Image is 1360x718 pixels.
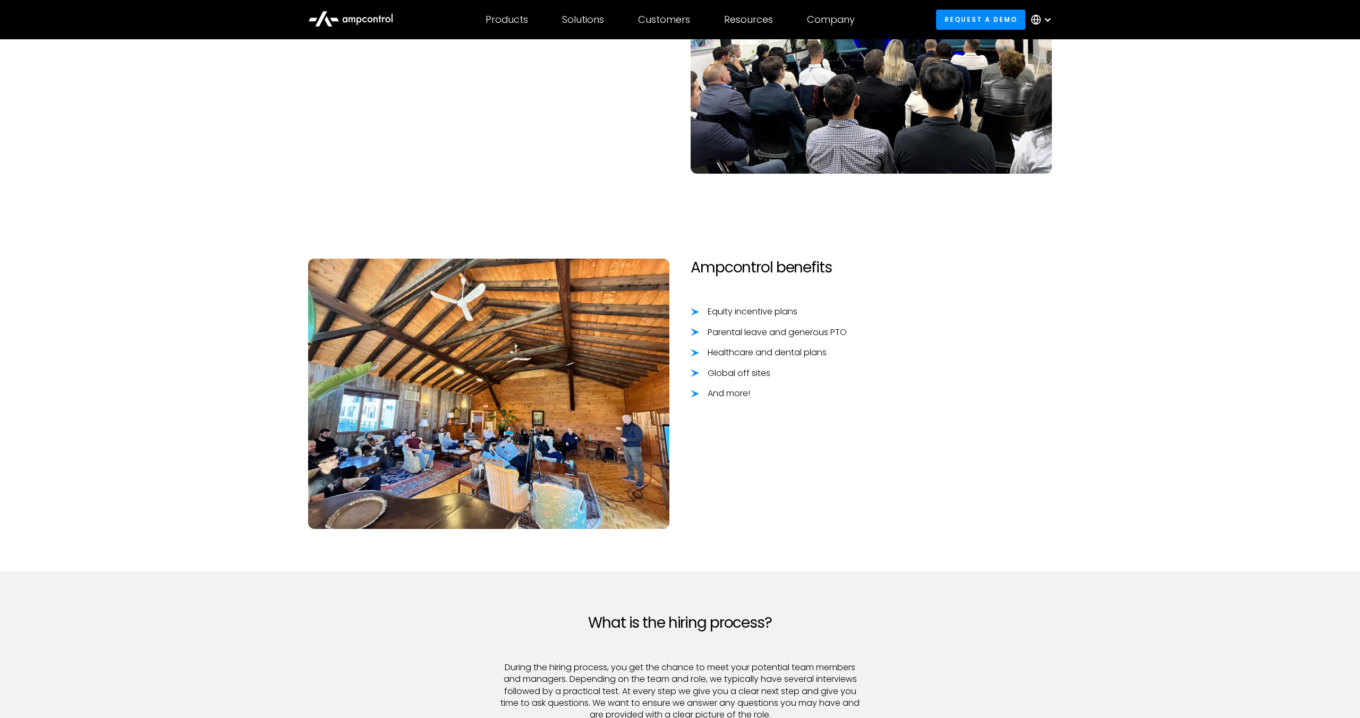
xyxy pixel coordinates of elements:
div: Solutions [562,14,604,25]
a: Request a demo [936,10,1025,29]
div: Company [807,14,855,25]
div: Parental leave and generous PTO [708,327,847,338]
div: Healthcare and dental plans [708,347,827,358]
div: Products [486,14,528,25]
h2: Ampcontrol benefits [691,259,1052,277]
div: And more! [708,388,750,399]
div: Global off sites [708,367,770,379]
div: Resources [724,14,773,25]
div: Customers [638,14,690,25]
div: Equity incentive plans [708,306,797,318]
h2: What is the hiring process? [499,614,861,632]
